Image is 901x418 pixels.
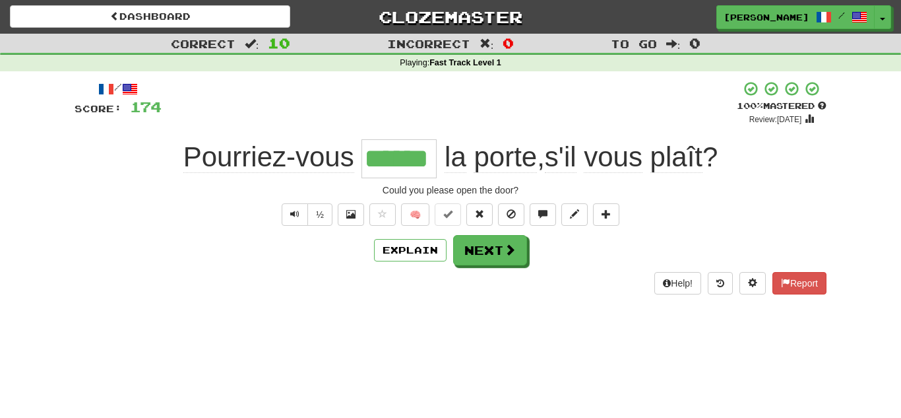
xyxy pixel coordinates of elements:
[654,272,701,295] button: Help!
[650,141,702,173] span: plaît
[338,203,364,226] button: Show image (alt+x)
[437,141,718,173] span: , ?
[708,272,733,295] button: Round history (alt+y)
[689,35,700,51] span: 0
[724,11,809,23] span: [PERSON_NAME]
[498,203,524,226] button: Ignore sentence (alt+i)
[130,98,162,115] span: 174
[369,203,396,226] button: Favorite sentence (alt+f)
[374,239,447,261] button: Explain
[716,5,875,29] a: [PERSON_NAME] /
[387,37,470,50] span: Incorrect
[282,203,308,226] button: Play sentence audio (ctl+space)
[772,272,826,295] button: Report
[737,100,763,111] span: 100 %
[183,141,354,173] span: Pourriez-vous
[561,203,588,226] button: Edit sentence (alt+d)
[474,141,537,173] span: porte
[445,141,466,173] span: la
[171,37,235,50] span: Correct
[429,58,501,67] strong: Fast Track Level 1
[279,203,332,226] div: Text-to-speech controls
[245,38,259,50] span: :
[10,5,290,28] a: Dashboard
[75,81,162,97] div: /
[838,11,845,20] span: /
[435,203,461,226] button: Set this sentence to 100% Mastered (alt+m)
[530,203,556,226] button: Discuss sentence (alt+u)
[480,38,494,50] span: :
[268,35,290,51] span: 10
[749,115,802,124] small: Review: [DATE]
[75,103,122,114] span: Score:
[75,184,826,197] div: Could you please open the door?
[307,203,332,226] button: ½
[453,235,527,265] button: Next
[593,203,619,226] button: Add to collection (alt+a)
[503,35,514,51] span: 0
[666,38,681,50] span: :
[545,141,576,173] span: s'il
[401,203,429,226] button: 🧠
[737,100,826,112] div: Mastered
[466,203,493,226] button: Reset to 0% Mastered (alt+r)
[584,141,642,173] span: vous
[310,5,590,28] a: Clozemaster
[611,37,657,50] span: To go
